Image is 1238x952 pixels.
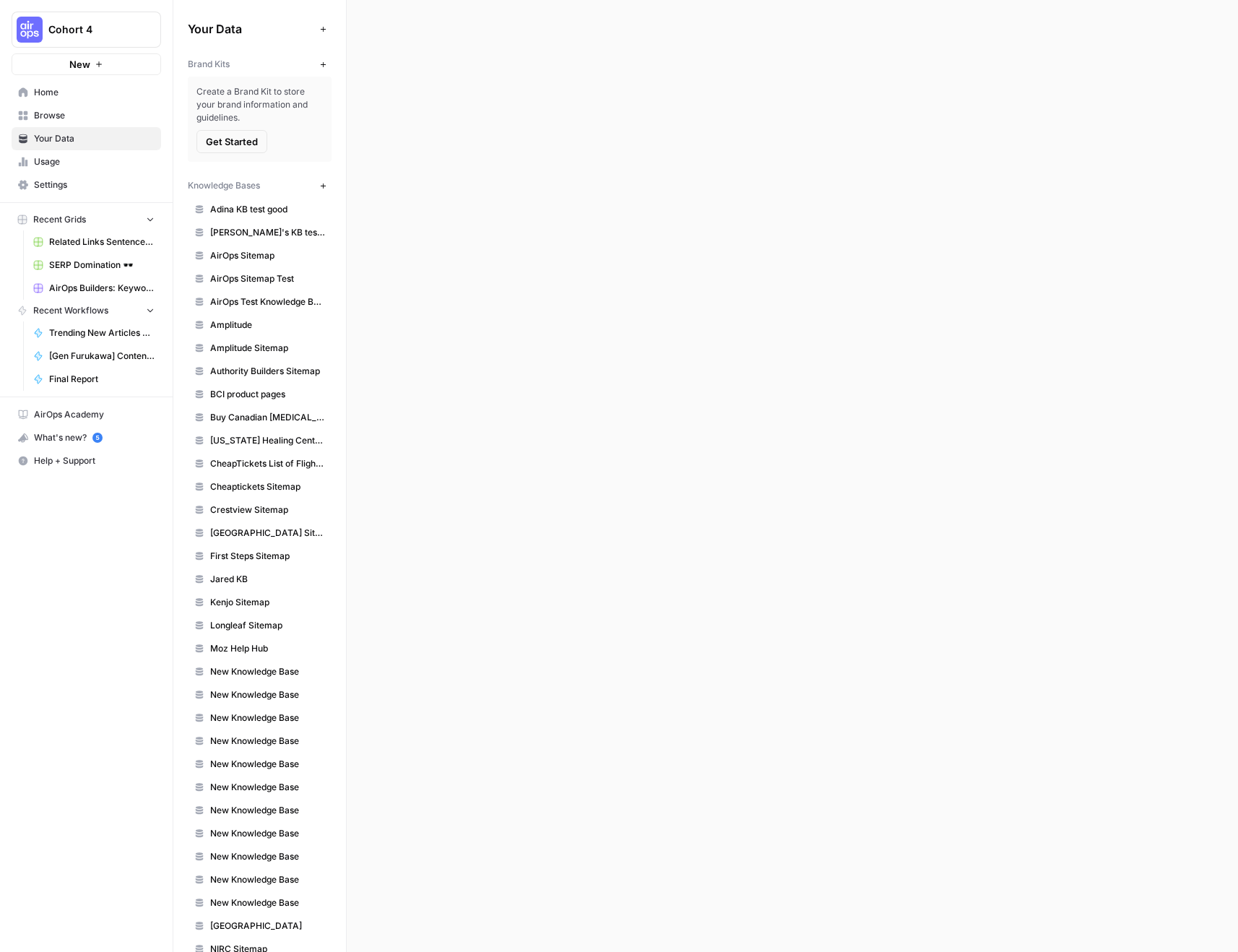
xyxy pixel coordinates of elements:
[210,527,325,540] span: [GEOGRAPHIC_DATA] Sitemap
[188,591,332,614] a: Kenjo Sitemap
[210,295,325,308] span: AirOps Test Knowledge Base
[12,209,161,230] button: Recent Grids
[210,503,325,516] span: Crestview Sitemap
[12,427,160,449] div: What's new?
[210,804,325,817] span: New Knowledge Base
[210,665,325,678] span: New Knowledge Base
[34,155,155,168] span: Usage
[49,282,155,295] span: AirOps Builders: Keyword -> Content Brief -> Article
[27,321,161,345] a: Trending New Articles Sentence
[188,179,260,192] span: Knowledge Bases
[210,457,325,470] span: CheapTickets List of Flight Pages
[210,480,325,493] span: Cheaptickets Sitemap
[34,86,155,99] span: Home
[210,550,325,563] span: First Steps Sitemap
[188,221,332,244] a: [PERSON_NAME]'s KB test- fail
[27,254,161,277] a: SERP Domination 🕶️
[34,178,155,191] span: Settings
[12,449,161,472] button: Help + Support
[27,368,161,391] a: Final Report
[188,568,332,591] a: Jared KB
[210,735,325,748] span: New Knowledge Base
[210,619,325,632] span: Longleaf Sitemap
[206,134,258,149] span: Get Started
[210,388,325,401] span: BCI product pages
[210,272,325,285] span: AirOps Sitemap Test
[188,475,332,498] a: Cheaptickets Sitemap
[210,203,325,216] span: Adina KB test good
[188,822,332,845] a: New Knowledge Base
[188,429,332,452] a: [US_STATE] Healing Centers
[188,406,332,429] a: Buy Canadian [MEDICAL_DATA] Blog
[196,85,323,124] span: Create a Brand Kit to store your brand information and guidelines.
[27,345,161,368] a: [Gen Furukawa] Content Creation Power Agent Workflow
[69,57,90,72] span: New
[12,403,161,426] a: AirOps Academy
[188,522,332,545] a: [GEOGRAPHIC_DATA] Sitemap
[210,827,325,840] span: New Knowledge Base
[188,244,332,267] a: AirOps Sitemap
[48,22,136,37] span: Cohort 4
[210,226,325,239] span: [PERSON_NAME]'s KB test- fail
[17,17,43,43] img: Cohort 4 Logo
[34,454,155,467] span: Help + Support
[188,290,332,313] a: AirOps Test Knowledge Base
[12,53,161,75] button: New
[188,337,332,360] a: Amplitude Sitemap
[12,127,161,150] a: Your Data
[210,249,325,262] span: AirOps Sitemap
[210,411,325,424] span: Buy Canadian [MEDICAL_DATA] Blog
[95,434,99,441] text: 5
[188,383,332,406] a: BCI product pages
[188,313,332,337] a: Amplitude
[188,267,332,290] a: AirOps Sitemap Test
[196,130,267,153] button: Get Started
[188,799,332,822] a: New Knowledge Base
[49,235,155,248] span: Related Links Sentence Creation Flow
[210,434,325,447] span: [US_STATE] Healing Centers
[210,919,325,932] span: [GEOGRAPHIC_DATA]
[210,850,325,863] span: New Knowledge Base
[210,319,325,332] span: Amplitude
[188,753,332,776] a: New Knowledge Base
[49,350,155,363] span: [Gen Furukawa] Content Creation Power Agent Workflow
[188,706,332,730] a: New Knowledge Base
[188,545,332,568] a: First Steps Sitemap
[210,365,325,378] span: Authority Builders Sitemap
[188,845,332,868] a: New Knowledge Base
[12,81,161,104] a: Home
[27,230,161,254] a: Related Links Sentence Creation Flow
[188,730,332,753] a: New Knowledge Base
[188,914,332,938] a: [GEOGRAPHIC_DATA]
[188,360,332,383] a: Authority Builders Sitemap
[49,326,155,339] span: Trending New Articles Sentence
[12,150,161,173] a: Usage
[92,433,103,443] a: 5
[49,259,155,272] span: SERP Domination 🕶️
[188,683,332,706] a: New Knowledge Base
[188,776,332,799] a: New Knowledge Base
[188,660,332,683] a: New Knowledge Base
[34,109,155,122] span: Browse
[210,688,325,701] span: New Knowledge Base
[188,891,332,914] a: New Knowledge Base
[12,426,161,449] button: What's new? 5
[210,642,325,655] span: Moz Help Hub
[33,304,108,317] span: Recent Workflows
[188,20,314,38] span: Your Data
[188,637,332,660] a: Moz Help Hub
[49,373,155,386] span: Final Report
[210,596,325,609] span: Kenjo Sitemap
[12,300,161,321] button: Recent Workflows
[27,277,161,300] a: AirOps Builders: Keyword -> Content Brief -> Article
[33,213,86,226] span: Recent Grids
[188,498,332,522] a: Crestview Sitemap
[210,873,325,886] span: New Knowledge Base
[12,104,161,127] a: Browse
[188,198,332,221] a: Adina KB test good
[188,452,332,475] a: CheapTickets List of Flight Pages
[12,173,161,196] a: Settings
[188,868,332,891] a: New Knowledge Base
[210,781,325,794] span: New Knowledge Base
[188,614,332,637] a: Longleaf Sitemap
